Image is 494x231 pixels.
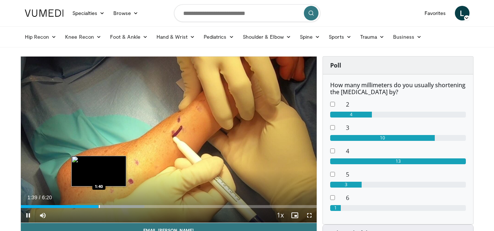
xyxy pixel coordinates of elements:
a: Favorites [420,6,450,20]
div: Progress Bar [21,205,317,208]
a: Browse [109,6,143,20]
button: Pause [21,208,35,223]
a: Shoulder & Elbow [238,30,295,44]
input: Search topics, interventions [174,4,320,22]
dd: 4 [340,147,471,155]
dd: 2 [340,100,471,109]
button: Enable picture-in-picture mode [287,208,302,223]
a: Pediatrics [199,30,238,44]
a: Hip Recon [20,30,61,44]
a: Sports [324,30,356,44]
button: Fullscreen [302,208,317,223]
a: Hand & Wrist [152,30,199,44]
div: 1 [330,205,341,211]
span: / [39,195,41,200]
dd: 5 [340,170,471,179]
a: L [455,6,470,20]
span: 1:39 [27,195,37,200]
button: Mute [35,208,50,223]
div: 4 [330,112,372,118]
img: VuMedi Logo [25,9,64,17]
a: Knee Recon [61,30,106,44]
strong: Poll [330,61,341,69]
a: Business [389,30,426,44]
div: 10 [330,135,435,141]
div: 3 [330,182,362,188]
button: Playback Rate [273,208,287,223]
img: image.jpeg [71,156,126,186]
a: Foot & Ankle [106,30,152,44]
dd: 6 [340,193,471,202]
div: 13 [330,158,466,164]
h6: How many millimeters do you usually shortening the [MEDICAL_DATA] by? [330,82,466,96]
video-js: Video Player [21,57,317,223]
a: Trauma [356,30,389,44]
a: Specialties [68,6,109,20]
span: 6:20 [42,195,52,200]
a: Spine [295,30,324,44]
dd: 3 [340,123,471,132]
